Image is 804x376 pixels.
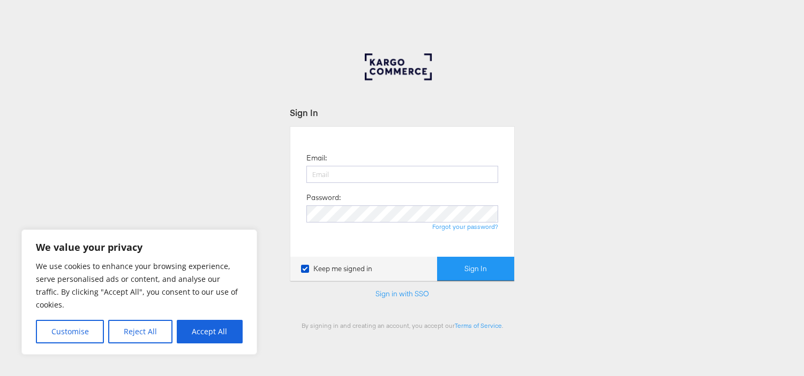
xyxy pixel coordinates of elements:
p: We value your privacy [36,241,243,254]
a: Forgot your password? [432,222,498,231]
button: Sign In [437,257,514,281]
input: Email [306,166,498,183]
div: By signing in and creating an account, you accept our . [290,321,515,329]
label: Password: [306,193,341,203]
button: Customise [36,320,104,343]
a: Terms of Service [455,321,502,329]
a: Sign in with SSO [375,289,429,298]
div: We value your privacy [21,229,257,355]
label: Email: [306,153,327,163]
label: Keep me signed in [301,264,372,274]
p: We use cookies to enhance your browsing experience, serve personalised ads or content, and analys... [36,260,243,311]
button: Reject All [108,320,172,343]
button: Accept All [177,320,243,343]
div: Sign In [290,106,515,119]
